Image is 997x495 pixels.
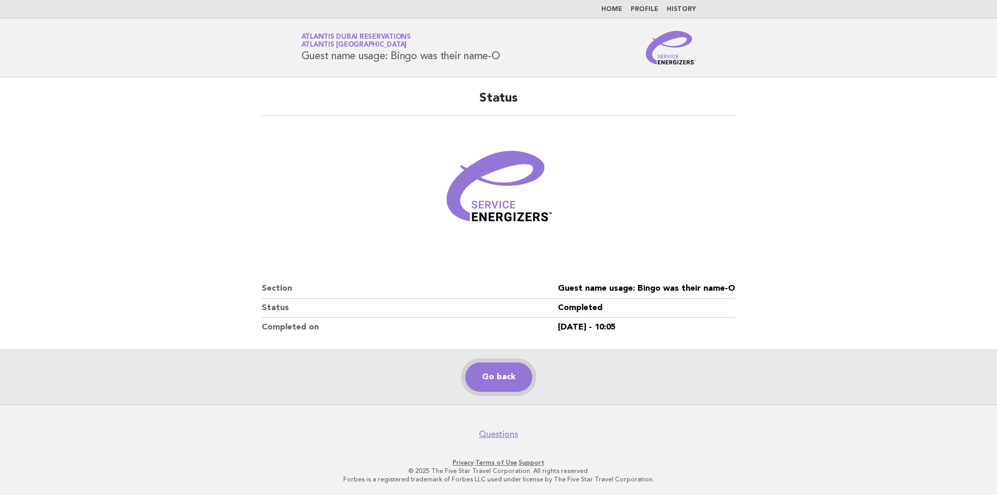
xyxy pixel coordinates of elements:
[646,31,696,64] img: Service Energizers
[631,6,658,13] a: Profile
[558,279,735,299] dd: Guest name usage: Bingo was their name-O
[301,34,411,48] a: Atlantis Dubai ReservationsAtlantis [GEOGRAPHIC_DATA]
[667,6,696,13] a: History
[601,6,622,13] a: Home
[262,318,558,337] dt: Completed on
[453,459,474,466] a: Privacy
[436,128,562,254] img: Verified
[301,34,500,61] h1: Guest name usage: Bingo was their name-O
[479,429,518,439] a: Questions
[465,362,532,392] a: Go back
[262,299,558,318] dt: Status
[301,42,407,49] span: Atlantis [GEOGRAPHIC_DATA]
[558,299,735,318] dd: Completed
[178,467,819,475] p: © 2025 The Five Star Travel Corporation. All rights reserved.
[262,279,558,299] dt: Section
[475,459,517,466] a: Terms of Use
[178,458,819,467] p: · ·
[178,475,819,483] p: Forbes is a registered trademark of Forbes LLC used under license by The Five Star Travel Corpora...
[262,90,735,116] h2: Status
[519,459,544,466] a: Support
[558,318,735,337] dd: [DATE] - 10:05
